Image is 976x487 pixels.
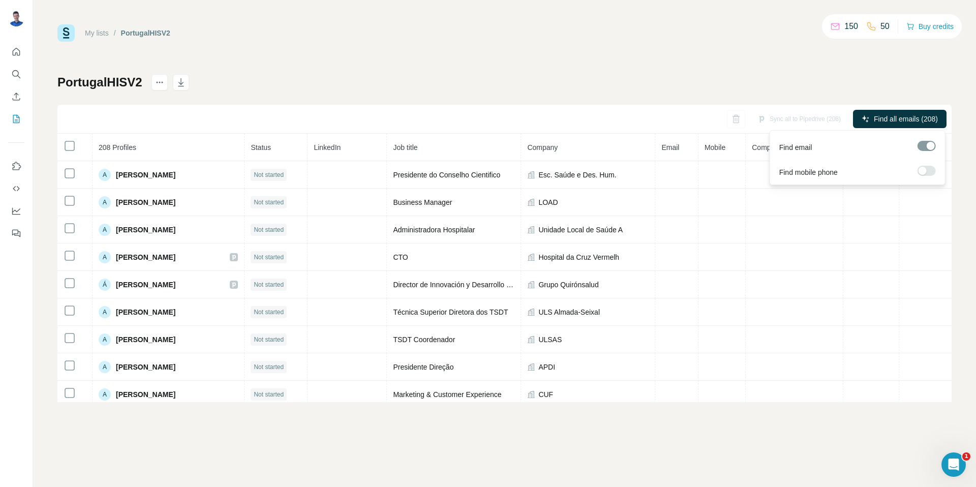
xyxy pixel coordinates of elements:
[8,10,24,26] img: Avatar
[393,390,501,399] span: Marketing & Customer Experience
[393,171,500,179] span: Presidente do Conselho Cientifico
[393,281,581,289] span: Director de Innovación y Desarrollo Área Clínico-Asistencial
[538,334,562,345] span: ULSAS
[116,362,175,372] span: [PERSON_NAME]
[99,388,111,401] div: A
[254,225,284,234] span: Not started
[116,307,175,317] span: [PERSON_NAME]
[57,24,75,42] img: Surfe Logo
[538,280,598,290] span: Grupo Quirónsalud
[8,224,24,242] button: Feedback
[393,198,452,206] span: Business Manager
[527,143,558,151] span: Company
[752,143,808,151] span: Company website
[853,110,947,128] button: Find all emails (208)
[538,225,623,235] span: Unidade Local de Saúde A
[254,280,284,289] span: Not started
[844,20,858,33] p: 150
[99,333,111,346] div: A
[393,226,475,234] span: Administradora Hospitalar
[254,170,284,179] span: Not started
[254,253,284,262] span: Not started
[116,197,175,207] span: [PERSON_NAME]
[99,143,136,151] span: 208 Profiles
[962,452,970,461] span: 1
[538,389,553,400] span: CUF
[116,225,175,235] span: [PERSON_NAME]
[779,167,838,177] span: Find mobile phone
[99,361,111,373] div: A
[116,280,175,290] span: [PERSON_NAME]
[99,279,111,291] div: Á
[116,252,175,262] span: [PERSON_NAME]
[538,307,600,317] span: ULS Almada-Seixal
[393,308,508,316] span: Técnica Superior Diretora dos TSDT
[880,20,890,33] p: 50
[941,452,966,477] iframe: Intercom live chat
[8,157,24,175] button: Use Surfe on LinkedIn
[57,74,142,90] h1: PortugalHISV2
[251,143,271,151] span: Status
[8,179,24,198] button: Use Surfe API
[8,43,24,61] button: Quick start
[874,114,938,124] span: Find all emails (208)
[661,143,679,151] span: Email
[99,224,111,236] div: A
[393,363,453,371] span: Presidente Direção
[779,142,812,153] span: Find email
[151,74,168,90] button: actions
[116,334,175,345] span: [PERSON_NAME]
[8,202,24,220] button: Dashboard
[8,110,24,128] button: My lists
[114,28,116,38] li: /
[538,170,616,180] span: Esc. Saúde e Des. Hum.
[254,308,284,317] span: Not started
[254,362,284,372] span: Not started
[99,306,111,318] div: A
[254,198,284,207] span: Not started
[254,335,284,344] span: Not started
[538,362,555,372] span: APDI
[8,87,24,106] button: Enrich CSV
[538,252,619,262] span: Hospital da Cruz Vermelh
[906,19,954,34] button: Buy credits
[116,389,175,400] span: [PERSON_NAME]
[116,170,175,180] span: [PERSON_NAME]
[99,196,111,208] div: A
[99,251,111,263] div: A
[538,197,558,207] span: LOAD
[121,28,170,38] div: PortugalHISV2
[705,143,725,151] span: Mobile
[254,390,284,399] span: Not started
[314,143,341,151] span: LinkedIn
[99,169,111,181] div: A
[393,143,417,151] span: Job title
[393,336,455,344] span: TSDT Coordenador
[8,65,24,83] button: Search
[85,29,109,37] a: My lists
[393,253,408,261] span: CTO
